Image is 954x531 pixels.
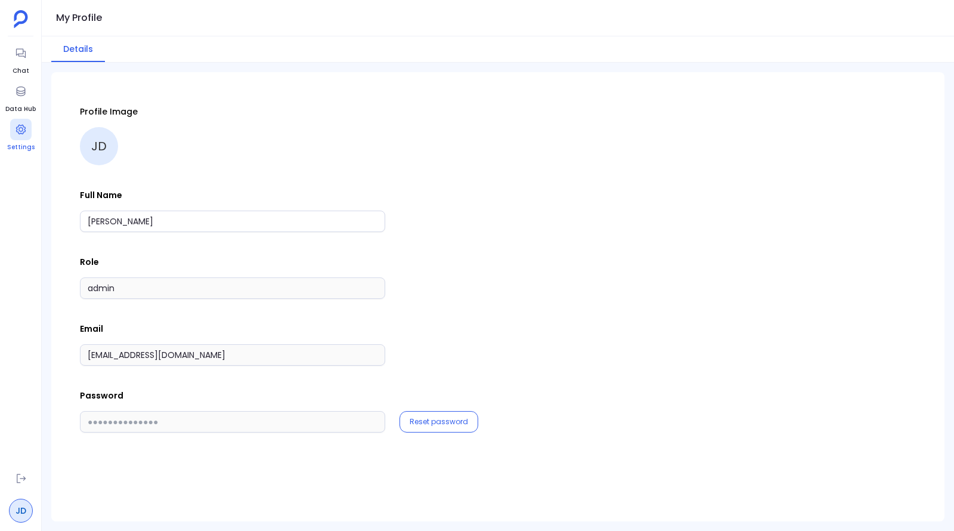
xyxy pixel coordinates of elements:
p: Full Name [80,189,916,201]
p: Password [80,390,916,402]
span: Settings [7,143,35,152]
input: Full Name [80,211,385,232]
p: Email [80,323,916,335]
button: Details [51,36,105,62]
span: Data Hub [5,104,36,114]
img: petavue logo [14,10,28,28]
h1: My Profile [56,10,102,26]
p: Profile Image [80,106,916,118]
button: Reset password [410,417,468,427]
input: ●●●●●●●●●●●●●● [80,411,385,433]
a: Chat [10,42,32,76]
input: Email [80,344,385,366]
input: Role [80,277,385,299]
a: Settings [7,119,35,152]
span: Chat [10,66,32,76]
a: JD [9,499,33,523]
p: Role [80,256,916,268]
div: JD [80,127,118,165]
a: Data Hub [5,81,36,114]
